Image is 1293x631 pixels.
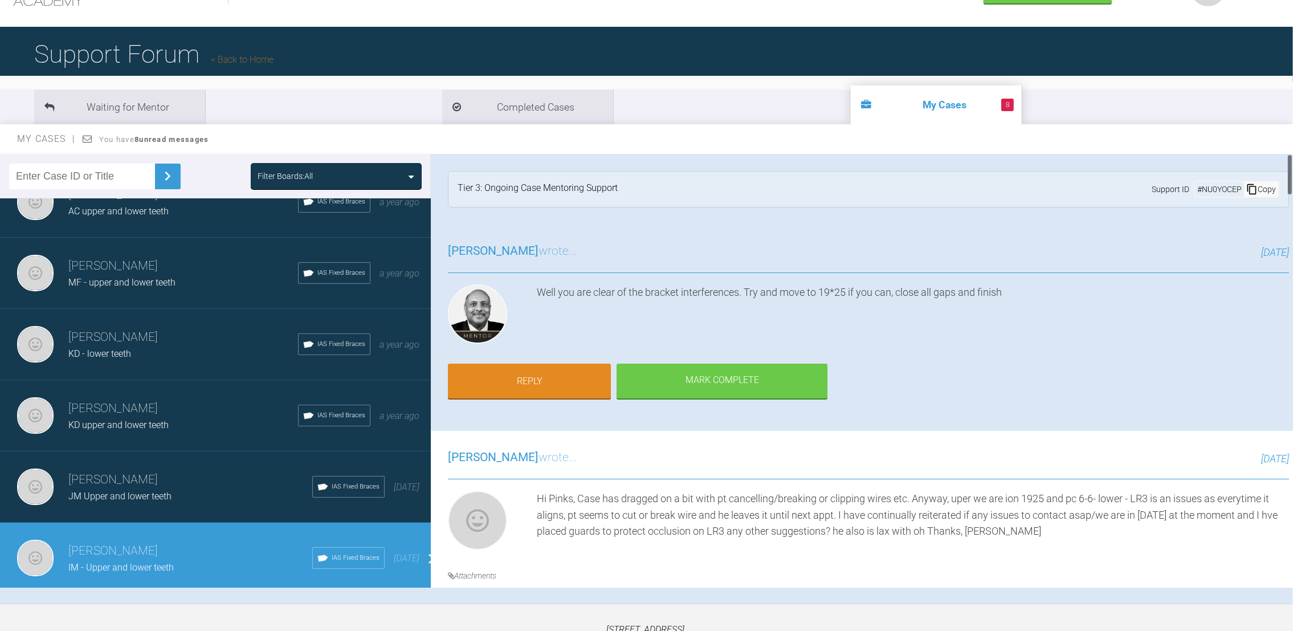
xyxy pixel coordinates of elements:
[448,364,611,399] a: Reply
[68,491,172,502] span: JM Upper and lower teeth
[537,491,1289,555] div: Hi Pinks, Case has dragged on a bit with pt cancelling/breaking or clipping wires etc. Anyway, up...
[68,399,298,418] h3: [PERSON_NAME]
[317,410,365,421] span: IAS Fixed Braces
[258,170,313,182] div: Filter Boards: All
[442,89,613,124] li: Completed Cases
[380,410,419,421] span: a year ago
[34,89,205,124] li: Waiting for Mentor
[1261,453,1289,465] span: [DATE]
[448,569,1289,582] h4: Attachments
[68,206,169,217] span: AC upper and lower teeth
[380,197,419,207] span: a year ago
[458,181,618,198] div: Tier 3: Ongoing Case Mentoring Support
[99,135,209,144] span: You have
[68,277,176,288] span: MF - upper and lower teeth
[68,348,131,359] span: KD - lower teeth
[17,397,54,434] img: Neil Fearns
[394,482,419,492] span: [DATE]
[17,255,54,291] img: Neil Fearns
[380,339,419,350] span: a year ago
[332,553,380,563] span: IAS Fixed Braces
[448,284,507,344] img: Utpalendu Bose
[851,86,1022,124] li: My Cases
[68,420,169,430] span: KD upper and lower teeth
[1001,99,1014,111] span: 8
[17,184,54,220] img: Neil Fearns
[448,450,539,464] span: [PERSON_NAME]
[537,284,1289,348] div: Well you are clear of the bracket interferences. Try and move to 19*25 if you can, close all gaps...
[68,257,298,276] h3: [PERSON_NAME]
[68,562,174,573] span: IM - Upper and lower teeth
[617,364,827,399] div: Mark Complete
[394,553,419,564] span: [DATE]
[17,133,76,144] span: My Cases
[17,326,54,363] img: Neil Fearns
[317,268,365,278] span: IAS Fixed Braces
[158,167,177,185] img: chevronRight.28bd32b0.svg
[68,542,312,561] h3: [PERSON_NAME]
[1152,183,1189,196] span: Support ID
[448,491,507,550] img: Neil Fearns
[1244,182,1278,197] div: Copy
[448,244,539,258] span: [PERSON_NAME]
[448,242,577,261] h3: wrote...
[317,197,365,207] span: IAS Fixed Braces
[332,482,380,492] span: IAS Fixed Braces
[34,34,274,74] h1: Support Forum
[9,164,155,189] input: Enter Case ID or Title
[211,54,274,65] a: Back to Home
[68,470,312,490] h3: [PERSON_NAME]
[134,135,209,144] strong: 8 unread messages
[1261,246,1289,258] span: [DATE]
[17,540,54,576] img: Neil Fearns
[1195,183,1244,196] div: # NU0YOCEP
[317,339,365,349] span: IAS Fixed Braces
[17,469,54,505] img: Neil Fearns
[68,328,298,347] h3: [PERSON_NAME]
[448,448,577,467] h3: wrote...
[380,268,419,279] span: a year ago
